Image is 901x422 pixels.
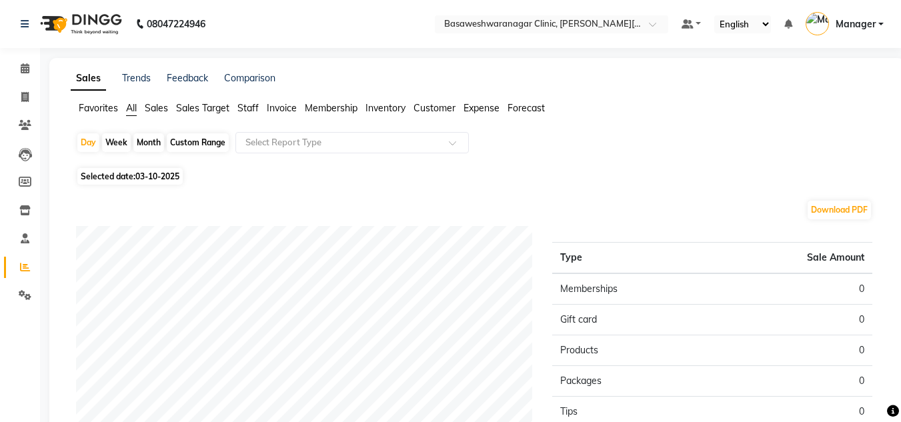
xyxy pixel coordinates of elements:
b: 08047224946 [147,5,205,43]
img: logo [34,5,125,43]
span: Favorites [79,102,118,114]
a: Comparison [224,72,275,84]
td: Memberships [552,273,712,305]
span: Membership [305,102,357,114]
img: Manager [806,12,829,35]
td: Packages [552,366,712,397]
div: Custom Range [167,133,229,152]
span: Selected date: [77,168,183,185]
td: 0 [712,335,872,366]
button: Download PDF [808,201,871,219]
td: Products [552,335,712,366]
th: Type [552,243,712,274]
td: 0 [712,366,872,397]
span: Manager [836,17,876,31]
a: Trends [122,72,151,84]
span: All [126,102,137,114]
div: Week [102,133,131,152]
span: Expense [464,102,500,114]
a: Feedback [167,72,208,84]
span: Customer [413,102,456,114]
div: Month [133,133,164,152]
span: Forecast [508,102,545,114]
a: Sales [71,67,106,91]
td: 0 [712,273,872,305]
span: Sales Target [176,102,229,114]
td: 0 [712,305,872,335]
div: Day [77,133,99,152]
span: Staff [237,102,259,114]
td: Gift card [552,305,712,335]
span: Invoice [267,102,297,114]
span: 03-10-2025 [135,171,179,181]
span: Inventory [365,102,405,114]
span: Sales [145,102,168,114]
th: Sale Amount [712,243,872,274]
